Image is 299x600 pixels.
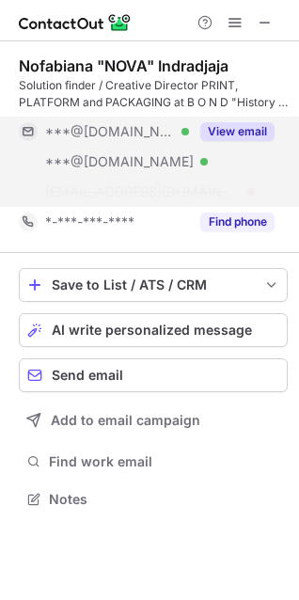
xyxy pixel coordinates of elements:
[19,358,288,392] button: Send email
[19,11,132,34] img: ContactOut v5.3.10
[19,268,288,302] button: save-profile-one-click
[52,277,255,292] div: Save to List / ATS / CRM
[19,313,288,347] button: AI write personalized message
[19,77,288,111] div: Solution finder / Creative Director PRINT, PLATFORM and PACKAGING at B O N D "History is what you...
[19,403,288,437] button: Add to email campaign
[45,183,241,200] span: [EMAIL_ADDRESS][DOMAIN_NAME]
[200,122,275,141] button: Reveal Button
[49,491,280,508] span: Notes
[19,486,288,513] button: Notes
[45,123,175,140] span: ***@[DOMAIN_NAME]
[51,413,200,428] span: Add to email campaign
[45,153,194,170] span: ***@[DOMAIN_NAME]
[19,56,228,75] div: Nofabiana "NOVA" Indradjaja
[52,368,123,383] span: Send email
[200,213,275,231] button: Reveal Button
[19,449,288,475] button: Find work email
[49,453,280,470] span: Find work email
[52,323,252,338] span: AI write personalized message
